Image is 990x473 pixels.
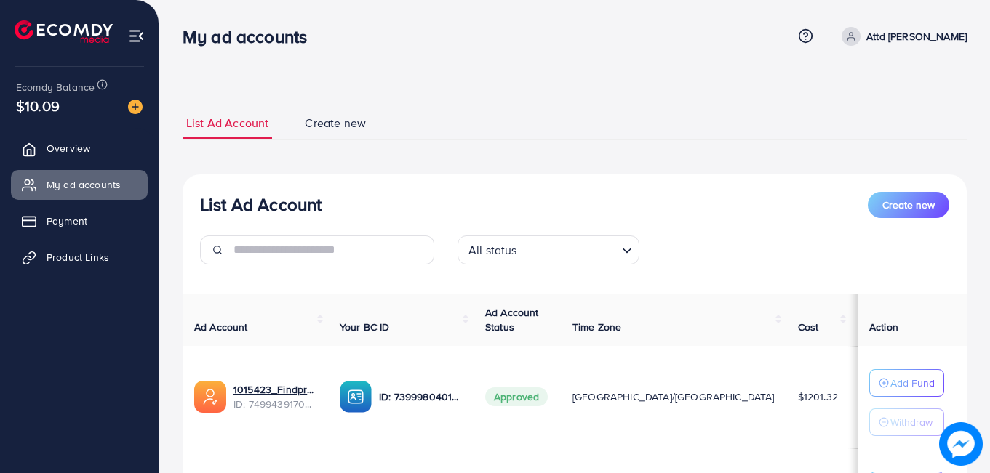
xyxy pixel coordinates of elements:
[47,214,87,228] span: Payment
[869,369,944,397] button: Add Fund
[186,115,268,132] span: List Ad Account
[194,320,248,334] span: Ad Account
[836,27,967,46] a: Attd [PERSON_NAME]
[128,28,145,44] img: menu
[466,240,520,261] span: All status
[16,80,95,94] span: Ecomdy Balance
[522,237,616,261] input: Search for option
[47,177,121,192] span: My ad accounts
[47,141,90,155] span: Overview
[485,305,539,334] span: Ad Account Status
[11,134,148,163] a: Overview
[379,388,462,405] p: ID: 7399980401722310657
[233,382,316,412] div: <span class='underline'>1015423_Findproduct_1746099618697</span></br>7499439170620899346
[890,374,935,392] p: Add Fund
[200,194,322,215] h3: List Ad Account
[798,389,838,404] span: $1201.32
[11,170,148,199] a: My ad accounts
[869,408,944,436] button: Withdraw
[340,381,372,413] img: ic-ba-acc.ded83a64.svg
[11,206,148,235] a: Payment
[866,28,967,45] p: Attd [PERSON_NAME]
[47,250,109,264] span: Product Links
[128,100,143,114] img: image
[868,192,949,218] button: Create new
[941,424,982,465] img: image
[11,243,148,272] a: Product Links
[233,397,316,411] span: ID: 7499439170620899346
[485,387,548,406] span: Approved
[798,320,819,334] span: Cost
[16,95,60,116] span: $10.09
[194,381,226,413] img: ic-ads-acc.e4c84228.svg
[458,235,639,264] div: Search for option
[340,320,390,334] span: Your BC ID
[869,320,898,334] span: Action
[233,382,316,397] a: 1015423_Findproduct_1746099618697
[572,389,775,404] span: [GEOGRAPHIC_DATA]/[GEOGRAPHIC_DATA]
[183,26,319,47] h3: My ad accounts
[890,413,933,431] p: Withdraw
[882,198,935,212] span: Create new
[305,115,366,132] span: Create new
[572,320,621,334] span: Time Zone
[15,20,113,43] img: logo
